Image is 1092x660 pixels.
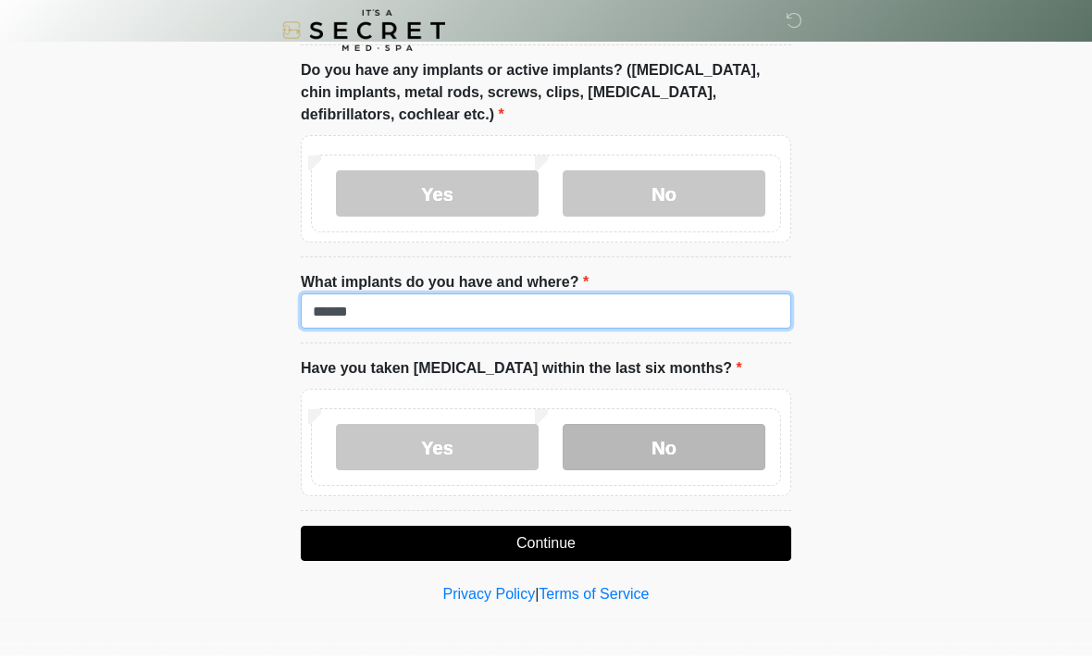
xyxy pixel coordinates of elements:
[443,591,536,606] a: Privacy Policy
[336,429,539,475] label: Yes
[539,591,649,606] a: Terms of Service
[301,530,791,566] button: Continue
[336,175,539,221] label: Yes
[282,14,445,56] img: It's A Secret Med Spa Logo
[301,362,742,384] label: Have you taken [MEDICAL_DATA] within the last six months?
[563,175,765,221] label: No
[301,64,791,131] label: Do you have any implants or active implants? ([MEDICAL_DATA], chin implants, metal rods, screws, ...
[563,429,765,475] label: No
[535,591,539,606] a: |
[301,276,589,298] label: What implants do you have and where?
